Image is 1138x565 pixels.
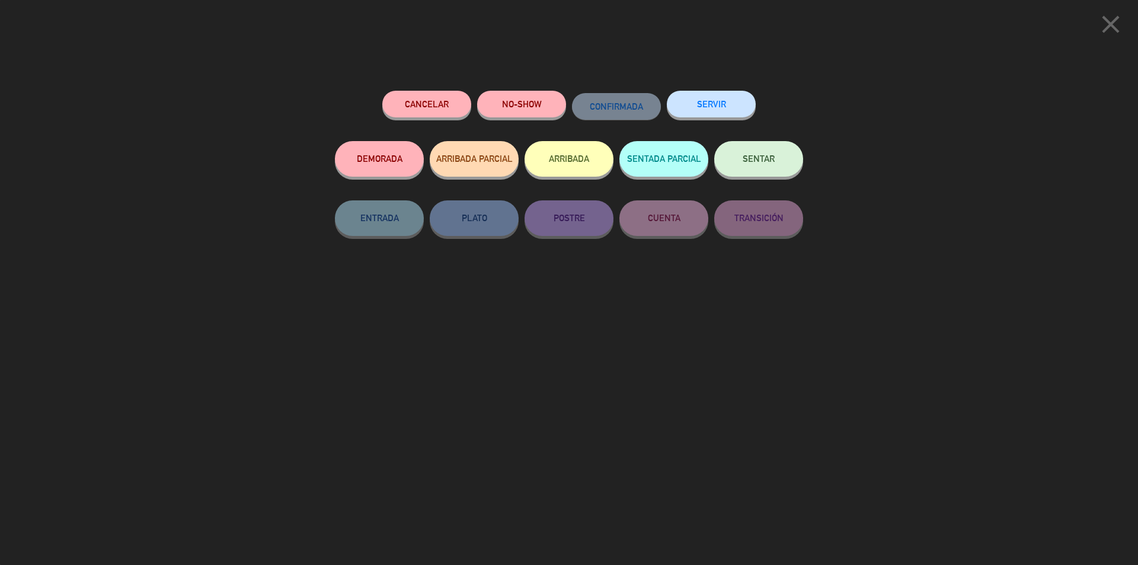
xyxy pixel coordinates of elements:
button: DEMORADA [335,141,424,177]
button: PLATO [430,200,519,236]
span: SENTAR [743,154,775,164]
button: SENTADA PARCIAL [619,141,708,177]
span: CONFIRMADA [590,101,643,111]
button: ARRIBADA PARCIAL [430,141,519,177]
span: ARRIBADA PARCIAL [436,154,513,164]
button: ARRIBADA [525,141,613,177]
button: close [1092,9,1129,44]
button: CONFIRMADA [572,93,661,120]
button: SENTAR [714,141,803,177]
button: SERVIR [667,91,756,117]
button: TRANSICIÓN [714,200,803,236]
button: POSTRE [525,200,613,236]
button: ENTRADA [335,200,424,236]
button: Cancelar [382,91,471,117]
i: close [1096,9,1126,39]
button: NO-SHOW [477,91,566,117]
button: CUENTA [619,200,708,236]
